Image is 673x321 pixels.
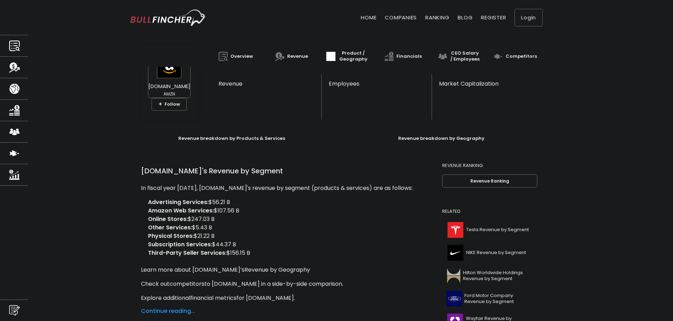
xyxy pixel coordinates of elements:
a: Revenue [265,46,318,67]
p: Check out to [DOMAIN_NAME] in a side-by-side comparison. [141,280,416,288]
a: +Follow [152,98,187,111]
b: Amazon Web Services: [148,206,214,215]
b: Subscription Services: [148,240,212,248]
img: bullfincher logo [130,10,206,26]
a: Market Capitalization [432,74,542,99]
a: Ranking [425,14,449,21]
b: Advertising Services: [148,198,209,206]
a: Blog [458,14,473,21]
a: Product / Geography [321,46,374,67]
b: Physical Stores: [148,232,194,240]
span: Revenue [218,80,315,87]
a: Overview [209,46,263,67]
a: Hilton Worldwide Holdings Revenue by Segment [442,266,537,285]
span: Overview [230,54,253,60]
a: Tesla Revenue by Segment [442,220,537,240]
a: Register [481,14,506,21]
img: HLT logo [446,268,461,284]
a: Revenue by Geography [245,266,310,274]
b: Other Services: [148,223,192,232]
p: In fiscal year [DATE], [DOMAIN_NAME]'s revenue by segment (products & services) are as follows: [141,184,416,192]
strong: + [159,101,162,107]
span: NIKE Revenue by Segment [466,250,526,256]
span: [DOMAIN_NAME] [148,84,190,89]
a: Employees [322,74,431,99]
p: Related [442,209,537,215]
a: CEO Salary / Employees [432,46,486,67]
h1: [DOMAIN_NAME]'s Revenue by Segment [141,166,416,176]
b: Online Stores: [148,215,188,223]
a: Login [514,9,543,26]
a: competitors [169,280,204,288]
p: Learn more about [DOMAIN_NAME]’s [141,266,416,274]
a: [DOMAIN_NAME] AMZN [148,54,191,98]
a: Companies [385,14,417,21]
li: $44.37 B [141,240,416,249]
a: Financials [376,46,430,67]
span: Continue reading... [141,307,416,315]
b: Third-Party Seller Services: [148,249,227,257]
a: NIKE Revenue by Segment [442,243,537,263]
a: Ford Motor Company Revenue by Segment [442,289,537,308]
span: Financials [396,54,422,60]
p: Explore additional for [DOMAIN_NAME]. [141,294,416,302]
span: Employees [329,80,424,87]
span: Competitors [506,54,537,60]
li: $21.22 B [141,232,416,240]
span: Hilton Worldwide Holdings Revenue by Segment [463,270,533,282]
div: Revenue breakdown by Products & Services [130,130,333,147]
img: NKE logo [446,245,464,261]
a: Competitors [488,46,543,67]
span: Ford Motor Company Revenue by Segment [464,293,533,305]
span: Market Capitalization [439,80,535,87]
a: Revenue Ranking [442,174,537,188]
span: CEO Salary / Employees [450,50,480,62]
li: $5.43 B [141,223,416,232]
img: F logo [446,291,462,307]
li: $56.21 B [141,198,416,206]
a: Revenue [211,74,322,99]
div: Revenue breakdown by Geography [340,130,543,147]
li: $107.56 B [141,206,416,215]
li: $247.03 B [141,215,416,223]
a: Go to homepage [130,10,206,26]
li: $156.15 B [141,249,416,257]
span: Product / Geography [338,50,368,62]
span: Tesla Revenue by Segment [466,227,529,233]
small: AMZN [148,91,190,97]
a: Home [361,14,376,21]
span: Revenue [287,54,308,60]
a: financial metrics [190,294,236,302]
img: TSLA logo [446,222,464,238]
p: Revenue Ranking [442,163,537,169]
